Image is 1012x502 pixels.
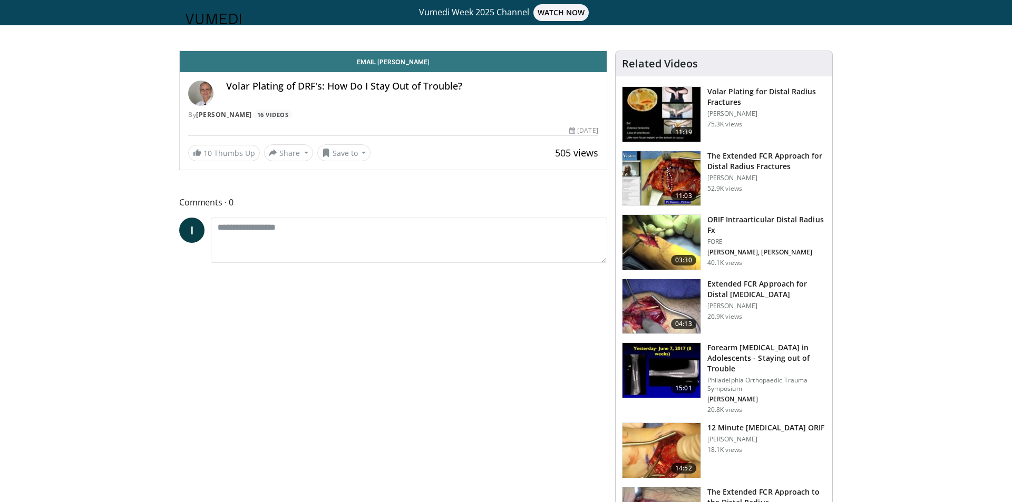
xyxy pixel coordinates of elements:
[622,423,700,478] img: 99621ec1-f93f-4954-926a-d628ad4370b3.jpg.150x105_q85_crop-smart_upscale.jpg
[671,127,696,137] span: 11:39
[622,422,826,478] a: 14:52 12 Minute [MEDICAL_DATA] ORIF [PERSON_NAME] 18.1K views
[622,215,700,270] img: 212608_0000_1.png.150x105_q85_crop-smart_upscale.jpg
[622,343,700,398] img: 25619031-145e-4c60-a054-82f5ddb5a1ab.150x105_q85_crop-smart_upscale.jpg
[622,279,826,334] a: 04:13 Extended FCR Approach for Distal [MEDICAL_DATA] [PERSON_NAME] 26.9K views
[707,184,742,193] p: 52.9K views
[707,342,826,374] h3: Forearm [MEDICAL_DATA] in Adolescents - Staying out of Trouble
[622,279,700,334] img: _514ecLNcU81jt9H5hMDoxOjA4MTtFn1_1.150x105_q85_crop-smart_upscale.jpg
[622,87,700,142] img: Vumedi-_volar_plating_100006814_3.jpg.150x105_q85_crop-smart_upscale.jpg
[707,312,742,321] p: 26.9K views
[671,191,696,201] span: 11:03
[707,302,826,310] p: [PERSON_NAME]
[707,120,742,129] p: 75.3K views
[707,435,825,444] p: [PERSON_NAME]
[707,406,742,414] p: 20.8K views
[707,86,826,107] h3: Volar Plating for Distal Radius Fractures
[671,319,696,329] span: 04:13
[622,57,698,70] h4: Related Videos
[707,395,826,403] p: Scott Kozin
[707,248,826,257] p: Jason Nydick
[622,151,826,206] a: 11:03 The Extended FCR Approach for Distal Radius Fractures [PERSON_NAME] 52.9K views
[317,144,371,161] button: Save to
[569,126,598,135] div: [DATE]
[188,145,260,161] a: 10 Thumbs Up
[188,110,598,120] div: By
[707,376,826,393] p: Philadelphia Orthopaedic Trauma Symposium
[707,238,826,246] p: FORE
[622,86,826,142] a: 11:39 Volar Plating for Distal Radius Fractures [PERSON_NAME] 75.3K views
[179,195,607,209] span: Comments 0
[707,151,826,172] h3: The Extended FCR Approach for Distal Radius Fractures
[622,151,700,206] img: 275697_0002_1.png.150x105_q85_crop-smart_upscale.jpg
[188,81,213,106] img: Avatar
[671,463,696,474] span: 14:52
[186,14,241,24] img: VuMedi Logo
[707,174,826,182] p: [PERSON_NAME]
[707,110,826,118] p: [PERSON_NAME]
[264,144,313,161] button: Share
[555,146,598,159] span: 505 views
[622,342,826,414] a: 15:01 Forearm [MEDICAL_DATA] in Adolescents - Staying out of Trouble Philadelphia Orthopaedic Tra...
[254,110,292,119] a: 16 Videos
[179,218,205,243] a: I
[671,255,696,265] span: 03:30
[671,383,696,393] span: 15:01
[622,214,826,270] a: 03:30 ORIF Intraarticular Distal Radius Fx FORE [PERSON_NAME], [PERSON_NAME] 40.1K views
[707,214,826,235] h3: ORIF Intraarticular Distal Radius Fx
[226,81,598,92] h4: Volar Plating of DRF's: How Do I Stay Out of Trouble?
[707,446,742,454] p: 18.1K views
[180,51,607,72] a: Email [PERSON_NAME]
[707,279,826,300] h3: Extended FCR Approach for Distal [MEDICAL_DATA]
[196,110,252,119] a: [PERSON_NAME]
[203,148,212,158] span: 10
[707,422,825,433] h3: 12 Minute [MEDICAL_DATA] ORIF
[707,259,742,267] p: 40.1K views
